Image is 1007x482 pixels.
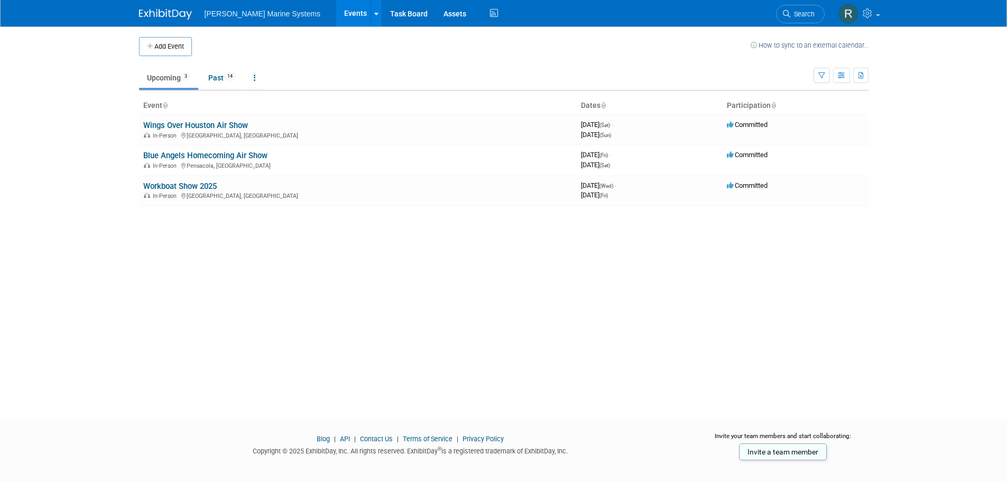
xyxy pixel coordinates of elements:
[723,97,869,115] th: Participation
[599,132,611,138] span: (Sun)
[599,152,608,158] span: (Fri)
[317,435,330,443] a: Blog
[340,435,350,443] a: API
[599,193,608,198] span: (Fri)
[581,191,608,199] span: [DATE]
[143,191,572,199] div: [GEOGRAPHIC_DATA], [GEOGRAPHIC_DATA]
[162,101,168,110] a: Sort by Event Name
[153,193,180,199] span: In-Person
[200,68,244,88] a: Past14
[577,97,723,115] th: Dates
[600,101,606,110] a: Sort by Start Date
[153,162,180,169] span: In-Person
[698,432,869,448] div: Invite your team members and start collaborating:
[403,435,452,443] a: Terms of Service
[143,161,572,169] div: Pensacola, [GEOGRAPHIC_DATA]
[727,181,768,189] span: Committed
[776,5,825,23] a: Search
[790,10,815,18] span: Search
[771,101,776,110] a: Sort by Participation Type
[144,132,150,138] img: In-Person Event
[727,121,768,129] span: Committed
[609,151,611,159] span: -
[581,161,610,169] span: [DATE]
[599,122,610,128] span: (Sat)
[751,41,869,49] a: How to sync to an external calendar...
[581,131,611,139] span: [DATE]
[139,68,198,88] a: Upcoming3
[438,446,441,452] sup: ®
[143,121,248,130] a: Wings Over Houston Air Show
[144,162,150,168] img: In-Person Event
[394,435,401,443] span: |
[181,72,190,80] span: 3
[612,121,613,129] span: -
[360,435,393,443] a: Contact Us
[463,435,504,443] a: Privacy Policy
[454,435,461,443] span: |
[615,181,616,189] span: -
[139,97,577,115] th: Event
[352,435,358,443] span: |
[205,10,320,18] span: [PERSON_NAME] Marine Systems
[599,162,610,168] span: (Sat)
[139,444,682,456] div: Copyright © 2025 ExhibitDay, Inc. All rights reserved. ExhibitDay is a registered trademark of Ex...
[739,443,827,460] a: Invite a team member
[139,9,192,20] img: ExhibitDay
[143,131,572,139] div: [GEOGRAPHIC_DATA], [GEOGRAPHIC_DATA]
[143,151,267,160] a: Blue Angels Homecoming Air Show
[224,72,236,80] span: 14
[581,181,616,189] span: [DATE]
[838,4,858,24] img: Rachel Howard
[599,183,613,189] span: (Wed)
[139,37,192,56] button: Add Event
[331,435,338,443] span: |
[581,151,611,159] span: [DATE]
[581,121,613,129] span: [DATE]
[153,132,180,139] span: In-Person
[144,193,150,198] img: In-Person Event
[727,151,768,159] span: Committed
[143,181,217,191] a: Workboat Show 2025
